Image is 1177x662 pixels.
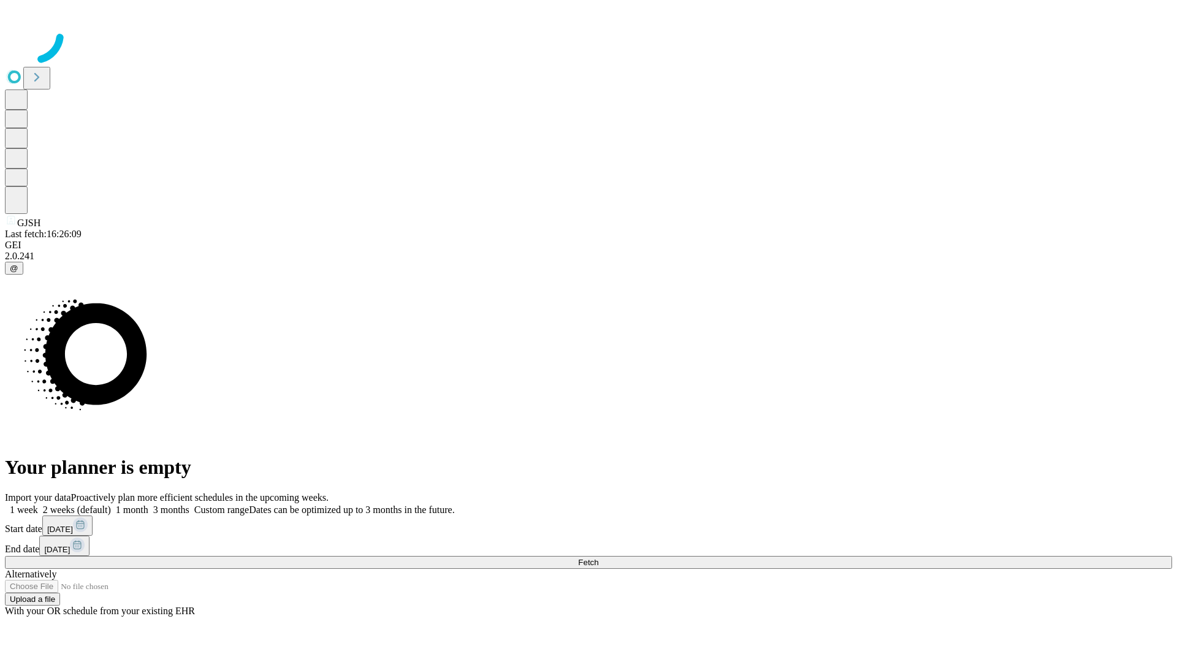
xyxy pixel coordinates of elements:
[71,492,329,503] span: Proactively plan more efficient schedules in the upcoming weeks.
[5,492,71,503] span: Import your data
[10,264,18,273] span: @
[249,504,454,515] span: Dates can be optimized up to 3 months in the future.
[5,456,1172,479] h1: Your planner is empty
[5,516,1172,536] div: Start date
[5,569,56,579] span: Alternatively
[44,545,70,554] span: [DATE]
[17,218,40,228] span: GJSH
[42,516,93,536] button: [DATE]
[5,606,195,616] span: With your OR schedule from your existing EHR
[5,251,1172,262] div: 2.0.241
[5,536,1172,556] div: End date
[47,525,73,534] span: [DATE]
[39,536,90,556] button: [DATE]
[5,593,60,606] button: Upload a file
[10,504,38,515] span: 1 week
[194,504,249,515] span: Custom range
[5,262,23,275] button: @
[5,240,1172,251] div: GEI
[43,504,111,515] span: 2 weeks (default)
[5,556,1172,569] button: Fetch
[578,558,598,567] span: Fetch
[5,229,82,239] span: Last fetch: 16:26:09
[153,504,189,515] span: 3 months
[116,504,148,515] span: 1 month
